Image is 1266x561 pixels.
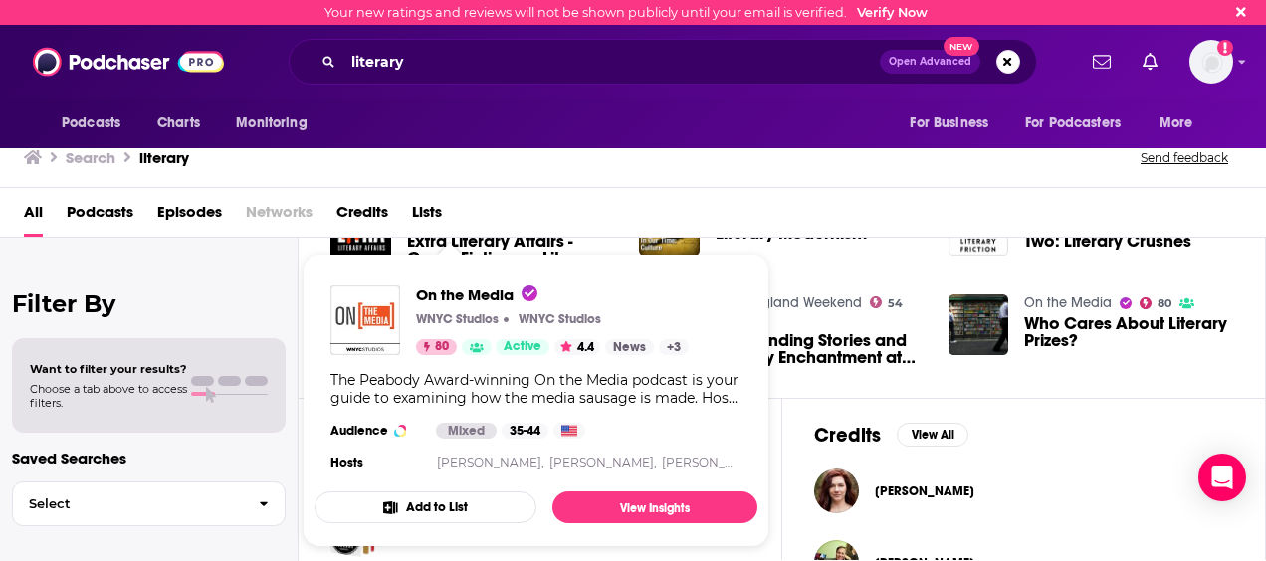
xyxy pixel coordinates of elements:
span: 54 [888,299,903,308]
a: Who Cares About Literary Prizes? [1024,315,1233,349]
a: Episodes [157,196,222,237]
a: Spellbinding Stories and Literary Enchantment at the Salem Literary Festival [716,332,925,366]
div: Mixed [436,423,497,439]
button: Alisson WoodAlisson Wood [814,460,1233,523]
button: View All [897,423,968,447]
div: Your new ratings and reviews will not be shown publicly until your email is verified. [324,5,928,20]
div: Open Intercom Messenger [1198,454,1246,501]
a: News [605,339,654,355]
a: On the Media [416,285,689,304]
span: On the Media [416,285,537,304]
h3: literary [139,148,189,167]
a: CreditsView All [814,423,968,448]
a: 80 [416,339,457,355]
a: WNYC StudiosWNYC Studios [514,311,601,327]
a: Show notifications dropdown [1135,45,1165,79]
button: Open AdvancedNew [880,50,980,74]
a: Lists [412,196,442,237]
button: open menu [222,104,332,142]
a: +3 [659,339,689,355]
span: For Business [910,109,988,137]
a: Podcasts [67,196,133,237]
div: Search podcasts, credits, & more... [289,39,1037,85]
span: New [944,37,979,56]
img: Who Cares About Literary Prizes? [949,294,1009,355]
button: open menu [1146,104,1218,142]
input: Search podcasts, credits, & more... [343,46,880,78]
a: All [24,196,43,237]
a: Verify Now [857,5,928,20]
button: Send feedback [1135,149,1234,166]
p: WNYC Studios [416,311,499,327]
span: For Podcasters [1025,109,1121,137]
svg: Email not verified [1217,40,1233,56]
button: open menu [896,104,1013,142]
span: Choose a tab above to access filters. [30,382,187,410]
h2: Filter By [12,289,286,318]
h4: Hosts [330,455,363,470]
a: Alisson Wood [875,483,974,499]
a: View Insights [552,491,757,523]
button: Add to List [315,491,536,523]
span: 80 [435,337,449,357]
span: Open Advanced [889,57,971,67]
span: Networks [246,196,313,237]
span: 80 [1158,299,1171,308]
a: New England Weekend [716,294,862,311]
a: Active [496,339,549,355]
img: Alisson Wood [814,468,859,513]
a: Charts [144,104,212,142]
span: [PERSON_NAME] [875,483,974,499]
span: Charts [157,109,200,137]
a: [PERSON_NAME], [549,455,657,469]
span: Monitoring [236,109,307,137]
a: Credits [336,196,388,237]
div: 35-44 [502,423,548,439]
a: 80 [1140,297,1171,309]
span: Want to filter your results? [30,362,187,376]
img: User Profile [1189,40,1233,84]
a: Show notifications dropdown [1085,45,1119,79]
a: 54 [870,296,903,308]
h3: Audience [330,423,420,439]
span: More [1160,109,1193,137]
p: WNYC Studios [519,311,601,327]
h3: Search [66,148,115,167]
span: Active [504,337,541,357]
div: The Peabody Award-winning On the Media podcast is your guide to examining how the media sausage i... [330,371,741,407]
span: Podcasts [62,109,120,137]
button: Select [12,481,286,526]
h2: Credits [814,423,881,448]
span: Logged in as workman-publicity [1189,40,1233,84]
button: open menu [1012,104,1150,142]
button: 4.4 [554,339,600,355]
button: Show profile menu [1189,40,1233,84]
p: Saved Searches [12,449,286,467]
span: Select [13,497,243,510]
a: [PERSON_NAME] [662,455,766,469]
a: On the Media [1024,294,1112,311]
img: Podchaser - Follow, Share and Rate Podcasts [33,43,224,81]
img: On the Media [330,285,400,355]
button: open menu [48,104,146,142]
a: [PERSON_NAME], [437,455,544,469]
